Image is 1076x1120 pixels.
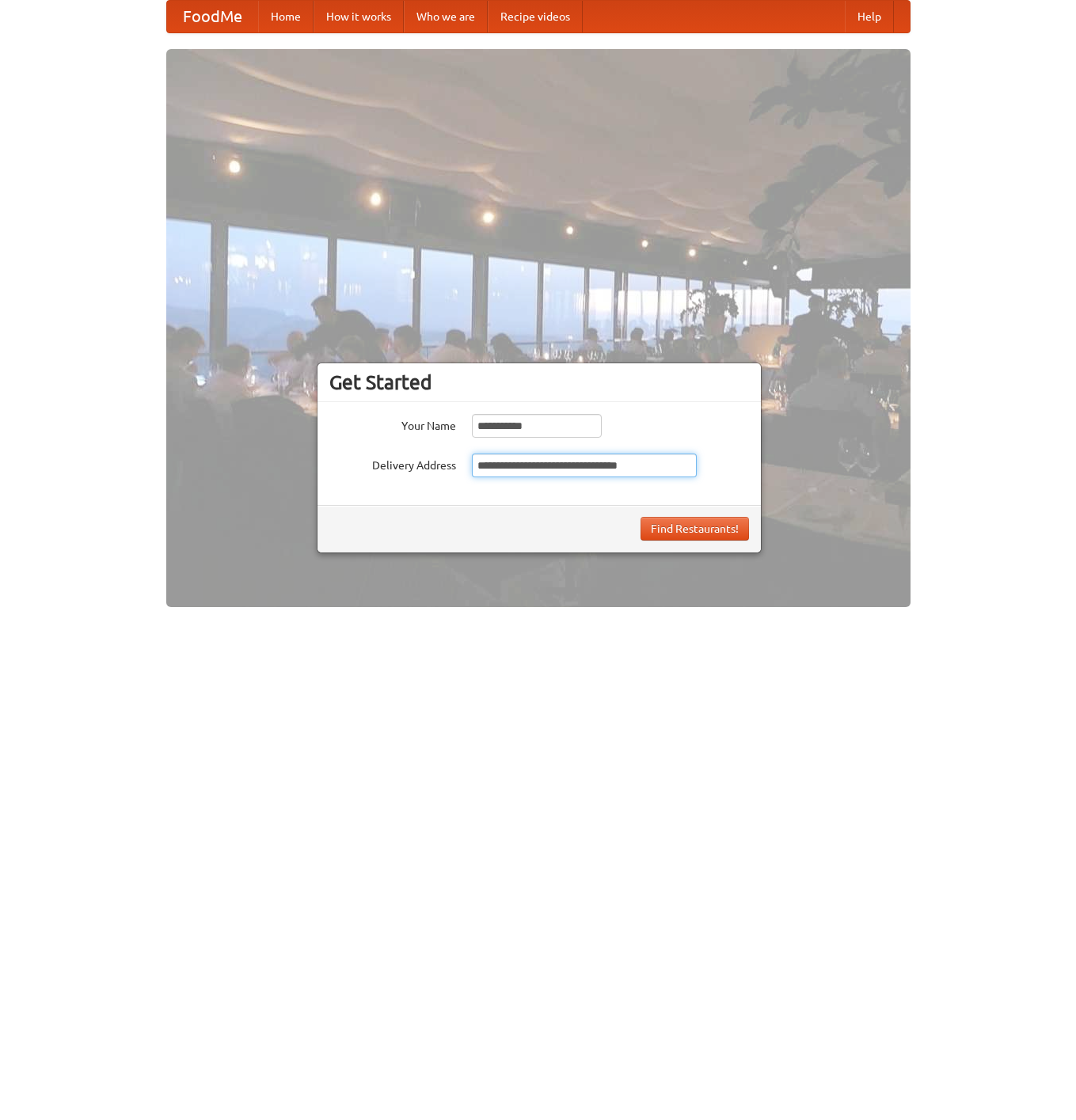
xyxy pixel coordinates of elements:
h3: Get Started [329,370,749,394]
a: Home [258,1,314,32]
a: How it works [314,1,404,32]
label: Delivery Address [329,454,456,473]
a: Help [845,1,894,32]
a: Who we are [404,1,488,32]
a: Recipe videos [488,1,583,32]
a: FoodMe [167,1,258,32]
button: Find Restaurants! [641,517,749,541]
label: Your Name [329,414,456,434]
